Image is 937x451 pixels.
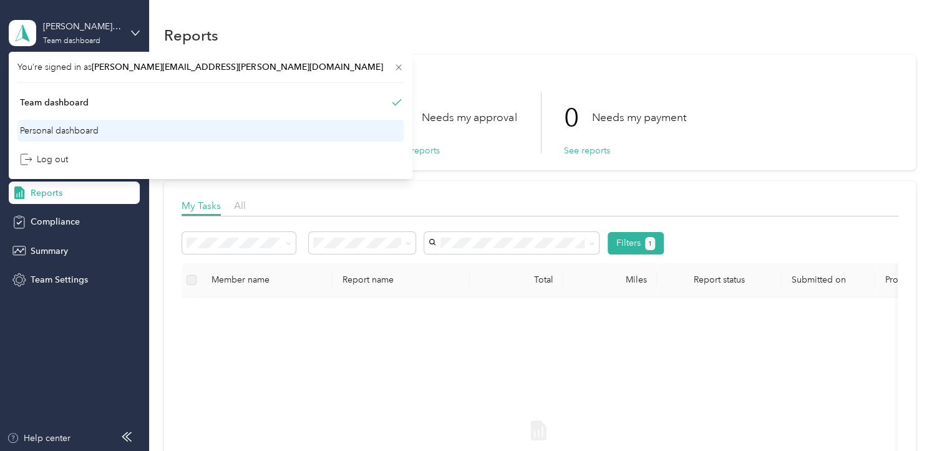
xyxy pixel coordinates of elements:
[573,274,647,285] div: Miles
[31,215,80,228] span: Compliance
[43,20,121,33] div: [PERSON_NAME][EMAIL_ADDRESS][PERSON_NAME][DOMAIN_NAME]
[648,238,652,250] span: 1
[234,200,246,211] span: All
[867,381,937,451] iframe: Everlance-gr Chat Button Frame
[20,153,68,166] div: Log out
[31,245,68,258] span: Summary
[201,263,333,298] th: Member name
[422,110,517,125] p: Needs my approval
[211,274,323,285] div: Member name
[182,200,221,211] span: My Tasks
[645,237,656,250] button: 1
[563,144,609,157] button: See reports
[667,274,772,285] span: Report status
[20,124,99,137] div: Personal dashboard
[43,37,100,45] div: Team dashboard
[182,79,898,92] h1: My Tasks
[782,263,875,298] th: Submitted on
[164,29,218,42] h1: Reports
[480,274,553,285] div: Total
[591,110,686,125] p: Needs my payment
[7,432,70,445] button: Help center
[17,61,404,74] span: You’re signed in as
[608,232,664,255] button: Filters1
[92,62,382,72] span: [PERSON_NAME][EMAIL_ADDRESS][PERSON_NAME][DOMAIN_NAME]
[20,96,89,109] div: Team dashboard
[394,144,440,157] button: See reports
[563,92,591,144] p: 0
[31,273,88,286] span: Team Settings
[333,263,470,298] th: Report name
[31,187,62,200] span: Reports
